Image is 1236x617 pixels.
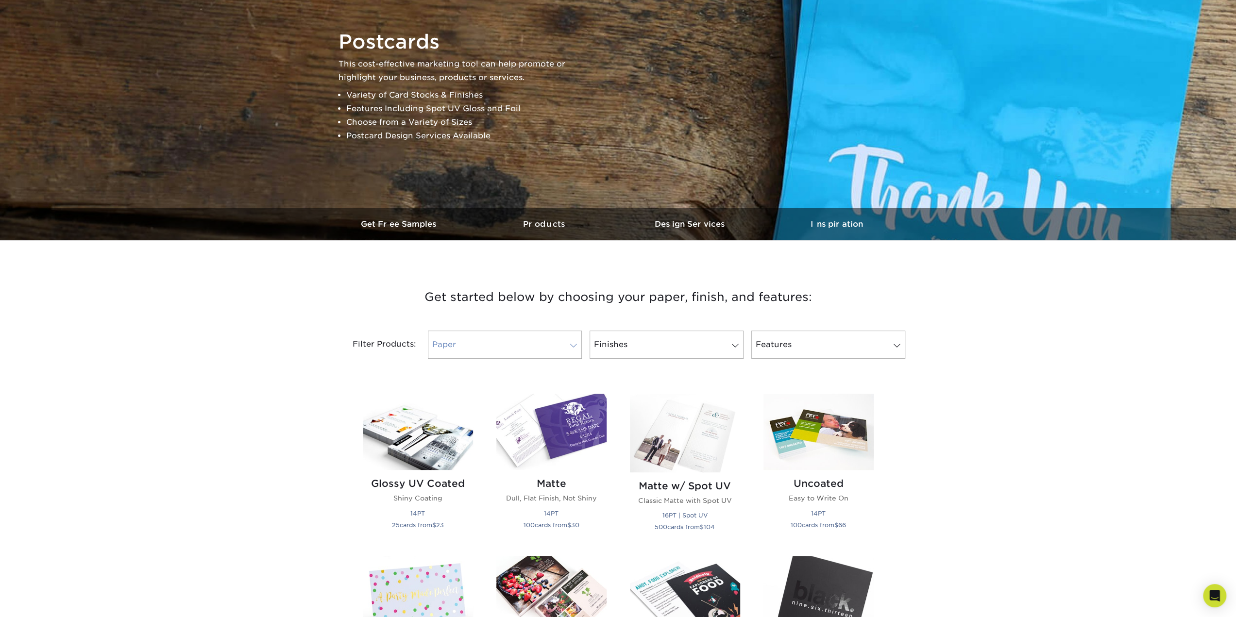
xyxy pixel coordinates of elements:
li: Variety of Card Stocks & Finishes [346,88,581,102]
span: 100 [524,521,535,529]
div: Open Intercom Messenger [1203,584,1226,607]
span: $ [834,521,838,529]
span: 66 [838,521,846,529]
div: Filter Products: [327,331,424,359]
span: 100 [791,521,802,529]
h3: Products [473,219,618,229]
h2: Matte w/ Spot UV [630,480,740,492]
small: 14PT [544,510,559,517]
small: cards from [524,521,579,529]
span: 25 [392,521,400,529]
p: Easy to Write On [763,493,874,503]
span: 104 [704,523,715,531]
a: Matte Postcards Matte Dull, Flat Finish, Not Shiny 14PT 100cards from$30 [496,394,607,544]
h3: Design Services [618,219,764,229]
small: 16PT | Spot UV [662,512,708,519]
span: $ [432,521,436,529]
a: Uncoated Postcards Uncoated Easy to Write On 14PT 100cards from$66 [763,394,874,544]
a: Paper [428,331,582,359]
small: cards from [392,521,444,529]
h3: Get Free Samples [327,219,473,229]
img: Matte w/ Spot UV Postcards [630,394,740,472]
h1: Postcards [339,30,581,53]
span: 500 [655,523,667,531]
h3: Get started below by choosing your paper, finish, and features: [334,275,902,319]
small: 14PT [811,510,826,517]
a: Get Free Samples [327,208,473,240]
a: Features [751,331,905,359]
a: Design Services [618,208,764,240]
small: cards from [655,523,715,531]
p: Dull, Flat Finish, Not Shiny [496,493,607,503]
h2: Uncoated [763,478,874,489]
span: $ [700,523,704,531]
p: Shiny Coating [363,493,473,503]
a: Finishes [590,331,744,359]
span: 23 [436,521,444,529]
h2: Matte [496,478,607,489]
img: Uncoated Postcards [763,394,874,470]
p: Classic Matte with Spot UV [630,496,740,505]
h2: Glossy UV Coated [363,478,473,489]
a: Glossy UV Coated Postcards Glossy UV Coated Shiny Coating 14PT 25cards from$23 [363,394,473,544]
small: 14PT [410,510,425,517]
img: Matte Postcards [496,394,607,470]
li: Features Including Spot UV Gloss and Foil [346,102,581,116]
span: $ [567,521,571,529]
li: Choose from a Variety of Sizes [346,116,581,129]
span: 30 [571,521,579,529]
li: Postcard Design Services Available [346,129,581,143]
img: Glossy UV Coated Postcards [363,394,473,470]
p: This cost-effective marketing tool can help promote or highlight your business, products or servi... [339,57,581,84]
small: cards from [791,521,846,529]
a: Matte w/ Spot UV Postcards Matte w/ Spot UV Classic Matte with Spot UV 16PT | Spot UV 500cards fr... [630,394,740,544]
iframe: Google Customer Reviews [2,587,83,614]
a: Inspiration [764,208,910,240]
h3: Inspiration [764,219,910,229]
a: Products [473,208,618,240]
